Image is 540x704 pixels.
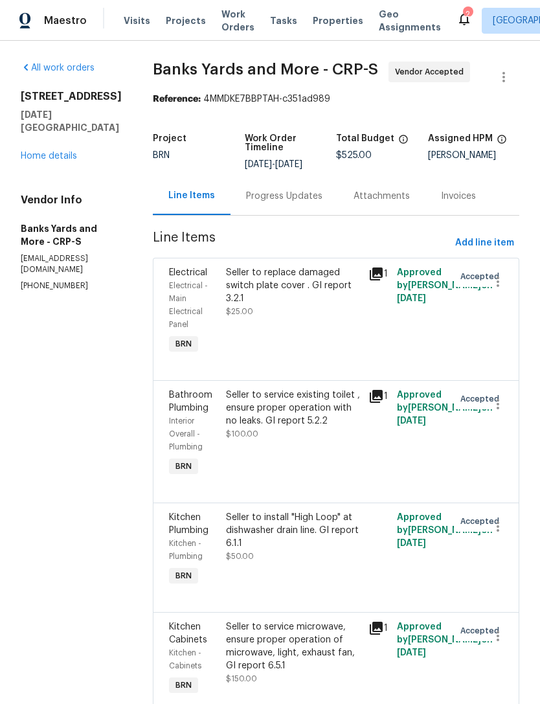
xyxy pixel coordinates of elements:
h5: Total Budget [336,134,394,143]
div: [PERSON_NAME] [428,151,520,160]
span: Kitchen - Cabinets [169,649,201,670]
span: BRN [170,337,197,350]
span: BRN [153,151,170,160]
span: Visits [124,14,150,27]
span: Tasks [270,16,297,25]
div: 1 [368,389,389,404]
span: Interior Overall - Plumbing [169,417,203,451]
span: Vendor Accepted [395,65,469,78]
span: Add line item [455,235,514,251]
span: - [245,160,302,169]
div: Line Items [168,189,215,202]
h4: Vendor Info [21,194,122,207]
h5: Project [153,134,186,143]
div: Seller to replace damaged switch plate cover . GI report 3.2.1 [226,266,361,305]
span: Accepted [460,624,504,637]
span: $50.00 [226,552,254,560]
span: Accepted [460,270,504,283]
span: [DATE] [397,539,426,548]
span: [DATE] [397,648,426,657]
div: 1 [368,266,389,282]
div: Attachments [354,190,410,203]
span: Line Items [153,231,450,255]
span: Electrical - Main Electrical Panel [169,282,208,328]
span: [DATE] [397,294,426,303]
span: [DATE] [275,160,302,169]
span: Kitchen - Plumbing [169,539,203,560]
span: Approved by [PERSON_NAME] on [397,391,493,426]
span: Approved by [PERSON_NAME] on [397,268,493,303]
p: [PHONE_NUMBER] [21,280,122,291]
div: Seller to service existing toilet , ensure proper operation with no leaks. GI report 5.2.2 [226,389,361,427]
span: Maestro [44,14,87,27]
p: [EMAIL_ADDRESS][DOMAIN_NAME] [21,253,122,275]
h5: Banks Yards and More - CRP-S [21,222,122,248]
span: Kitchen Plumbing [169,513,208,535]
span: Accepted [460,515,504,528]
span: Banks Yards and More - CRP-S [153,62,378,77]
h5: Assigned HPM [428,134,493,143]
span: Projects [166,14,206,27]
button: Add line item [450,231,519,255]
div: Progress Updates [246,190,322,203]
span: $525.00 [336,151,372,160]
span: BRN [170,569,197,582]
a: Home details [21,152,77,161]
span: [DATE] [245,160,272,169]
h5: Work Order Timeline [245,134,337,152]
span: Approved by [PERSON_NAME] on [397,513,493,548]
span: Accepted [460,392,504,405]
span: BRN [170,460,197,473]
div: Seller to install "High Loop" at dishwasher drain line. GI report 6.1.1 [226,511,361,550]
h5: [DATE][GEOGRAPHIC_DATA] [21,108,122,134]
span: $150.00 [226,675,257,683]
span: BRN [170,679,197,692]
span: The hpm assigned to this work order. [497,134,507,151]
div: Invoices [441,190,476,203]
span: Electrical [169,268,207,277]
div: 1 [368,620,389,636]
span: Geo Assignments [379,8,441,34]
h2: [STREET_ADDRESS] [21,90,122,103]
span: $100.00 [226,430,258,438]
span: Kitchen Cabinets [169,622,207,644]
span: The total cost of line items that have been proposed by Opendoor. This sum includes line items th... [398,134,409,151]
span: Work Orders [221,8,254,34]
span: Approved by [PERSON_NAME] on [397,622,493,657]
span: $25.00 [226,308,253,315]
span: Properties [313,14,363,27]
div: 4MMDKE7BBPTAH-c351ad989 [153,93,519,106]
b: Reference: [153,95,201,104]
span: Bathroom Plumbing [169,391,212,413]
div: Seller to service microwave, ensure proper operation of microwave, light, exhaust fan, GI report ... [226,620,361,672]
div: 2 [463,8,472,21]
span: [DATE] [397,416,426,426]
a: All work orders [21,63,95,73]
